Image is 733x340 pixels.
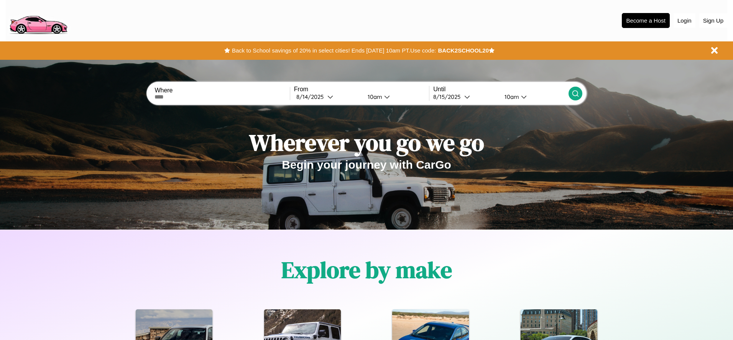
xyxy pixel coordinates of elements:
button: Sign Up [699,13,727,28]
label: Where [154,87,289,94]
b: BACK2SCHOOL20 [438,47,489,54]
div: 8 / 15 / 2025 [433,93,464,100]
img: logo [6,4,71,36]
button: Become a Host [622,13,670,28]
label: Until [433,86,568,93]
h1: Explore by make [281,254,452,286]
div: 10am [364,93,384,100]
button: 10am [498,93,568,101]
button: 8/14/2025 [294,93,362,101]
button: Back to School savings of 20% in select cities! Ends [DATE] 10am PT.Use code: [230,45,438,56]
button: 10am [362,93,429,101]
button: Login [674,13,695,28]
div: 10am [501,93,521,100]
label: From [294,86,429,93]
div: 8 / 14 / 2025 [296,93,327,100]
